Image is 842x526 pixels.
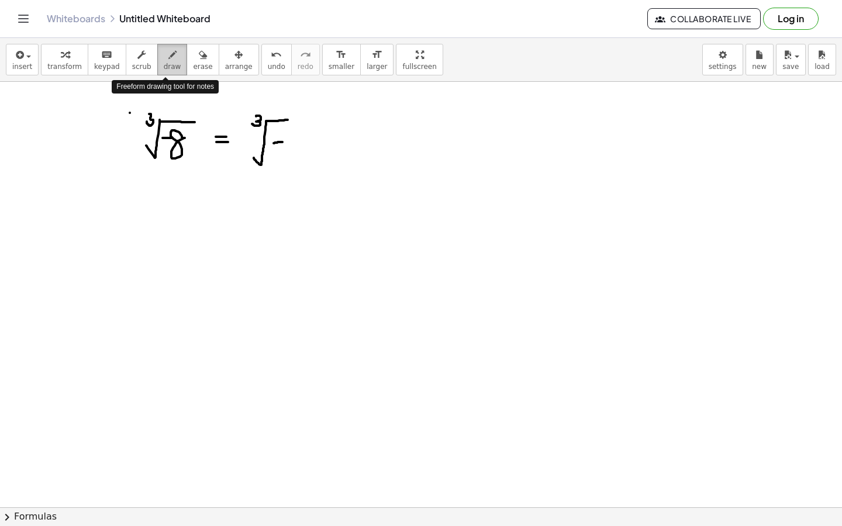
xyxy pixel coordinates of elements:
[225,63,253,71] span: arrange
[396,44,443,75] button: fullscreen
[300,48,311,62] i: redo
[776,44,806,75] button: save
[291,44,320,75] button: redoredo
[219,44,259,75] button: arrange
[47,13,105,25] a: Whiteboards
[101,48,112,62] i: keyboard
[298,63,313,71] span: redo
[402,63,436,71] span: fullscreen
[94,63,120,71] span: keypad
[336,48,347,62] i: format_size
[6,44,39,75] button: insert
[157,44,188,75] button: draw
[322,44,361,75] button: format_sizesmaller
[752,63,767,71] span: new
[360,44,394,75] button: format_sizelarger
[12,63,32,71] span: insert
[14,9,33,28] button: Toggle navigation
[746,44,774,75] button: new
[126,44,158,75] button: scrub
[763,8,819,30] button: Log in
[41,44,88,75] button: transform
[132,63,151,71] span: scrub
[112,80,219,94] div: Freeform drawing tool for notes
[164,63,181,71] span: draw
[709,63,737,71] span: settings
[187,44,219,75] button: erase
[329,63,354,71] span: smaller
[657,13,751,24] span: Collaborate Live
[367,63,387,71] span: larger
[702,44,743,75] button: settings
[371,48,382,62] i: format_size
[271,48,282,62] i: undo
[815,63,830,71] span: load
[268,63,285,71] span: undo
[47,63,82,71] span: transform
[193,63,212,71] span: erase
[261,44,292,75] button: undoundo
[88,44,126,75] button: keyboardkeypad
[647,8,761,29] button: Collaborate Live
[808,44,836,75] button: load
[782,63,799,71] span: save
